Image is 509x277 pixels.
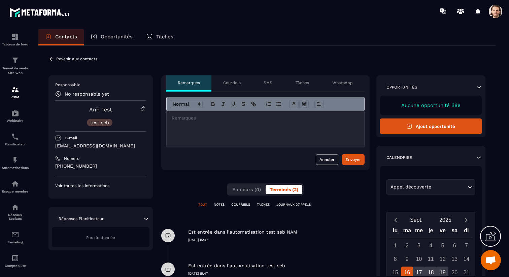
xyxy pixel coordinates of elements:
[401,240,413,251] div: 2
[386,179,476,195] div: Search for option
[461,226,472,238] div: di
[449,226,461,238] div: sa
[2,104,29,128] a: automationsautomationsWebinaire
[11,133,19,141] img: scheduler
[380,118,482,134] button: Ajout opportunité
[55,34,77,40] p: Contacts
[270,187,298,192] span: Terminés (2)
[266,185,302,194] button: Terminés (2)
[188,238,370,242] p: [DATE] 15:47
[437,226,448,238] div: ve
[65,91,109,97] p: No responsable yet
[449,240,461,251] div: 6
[413,226,425,238] div: me
[461,240,472,251] div: 7
[90,120,109,125] p: test seb
[11,85,19,94] img: formation
[55,163,146,169] p: [PHONE_NUMBER]
[2,240,29,244] p: E-mailing
[316,154,338,165] button: Annuler
[389,226,401,238] div: lu
[11,156,19,164] img: automations
[11,180,19,188] img: automations
[232,187,261,192] span: En cours (0)
[11,33,19,41] img: formation
[276,202,311,207] p: JOURNAUX D'APPELS
[2,42,29,46] p: Tableau de bord
[413,253,425,265] div: 10
[345,156,361,163] div: Envoyer
[228,185,265,194] button: En cours (0)
[264,80,272,85] p: SMS
[11,231,19,239] img: email
[84,29,139,45] a: Opportunités
[38,29,84,45] a: Contacts
[413,240,425,251] div: 3
[386,155,412,160] p: Calendrier
[55,143,146,149] p: [EMAIL_ADDRESS][DOMAIN_NAME]
[401,253,413,265] div: 9
[11,254,19,262] img: accountant
[2,226,29,249] a: emailemailE-mailing
[389,253,401,265] div: 8
[257,202,270,207] p: TÂCHES
[449,253,461,265] div: 13
[437,253,448,265] div: 12
[433,183,466,191] input: Search for option
[64,156,79,161] p: Numéro
[65,135,77,141] p: E-mail
[389,183,433,191] span: Appel découverte
[2,28,29,51] a: formationformationTableau de bord
[188,271,370,276] p: [DATE] 15:47
[2,198,29,226] a: social-networksocial-networkRéseaux Sociaux
[437,240,448,251] div: 5
[342,154,365,165] button: Envoyer
[89,106,112,113] a: Anh Test
[332,80,353,85] p: WhatsApp
[223,80,241,85] p: Courriels
[461,253,472,265] div: 14
[11,203,19,211] img: social-network
[296,80,309,85] p: Tâches
[139,29,180,45] a: Tâches
[198,202,207,207] p: TOUT
[56,57,97,61] p: Revenir aux contacts
[2,151,29,175] a: automationsautomationsAutomatisations
[231,202,250,207] p: COURRIELS
[2,142,29,146] p: Planificateur
[55,82,146,88] p: Responsable
[460,215,472,224] button: Next month
[214,202,225,207] p: NOTES
[2,213,29,220] p: Réseaux Sociaux
[481,250,501,270] div: Ouvrir le chat
[188,229,297,235] p: Est entrée dans l’automatisation test seb NAM
[2,175,29,198] a: automationsautomationsEspace membre
[402,214,431,226] button: Open months overlay
[389,240,401,251] div: 1
[2,249,29,273] a: accountantaccountantComptabilité
[86,235,115,240] span: Pas de donnée
[2,95,29,99] p: CRM
[386,84,417,90] p: Opportunités
[425,226,437,238] div: je
[2,51,29,80] a: formationformationTunnel de vente Site web
[425,240,437,251] div: 4
[101,34,133,40] p: Opportunités
[2,119,29,123] p: Webinaire
[389,215,402,224] button: Previous month
[11,56,19,64] img: formation
[2,80,29,104] a: formationformationCRM
[178,80,200,85] p: Remarques
[59,216,104,221] p: Réponses Planificateur
[188,263,285,269] p: Est entrée dans l’automatisation test seb
[431,214,460,226] button: Open years overlay
[11,109,19,117] img: automations
[386,102,476,108] p: Aucune opportunité liée
[2,189,29,193] p: Espace membre
[55,183,146,188] p: Voir toutes les informations
[9,6,70,18] img: logo
[425,253,437,265] div: 11
[401,226,413,238] div: ma
[2,66,29,75] p: Tunnel de vente Site web
[2,264,29,268] p: Comptabilité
